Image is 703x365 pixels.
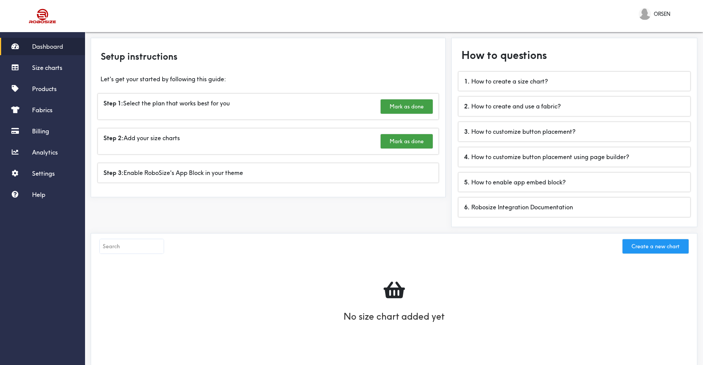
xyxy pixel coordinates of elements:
[32,191,45,198] span: Help
[104,134,124,142] b: Step 2:
[32,85,57,93] span: Products
[654,10,670,18] span: ORSEN
[464,203,470,211] b: 6 .
[32,148,58,156] span: Analytics
[95,74,441,83] div: Let's get your started by following this guide:
[104,169,124,176] b: Step 3:
[32,43,63,50] span: Dashboard
[458,97,690,116] div: How to create and use a fabric?
[98,128,438,154] div: Add your size charts
[104,99,123,107] b: Step 1:
[458,147,690,167] div: How to customize button placement using page builder?
[458,198,690,217] div: Robosize Integration Documentation
[458,173,690,192] div: How to enable app embed block?
[32,170,55,177] span: Settings
[32,106,53,114] span: Fabrics
[98,163,438,182] div: Enable RoboSize's App Block in your theme
[464,77,470,85] b: 1 .
[32,127,49,135] span: Billing
[344,308,444,325] h1: No size chart added yet
[95,42,441,71] div: Setup instructions
[639,8,651,20] img: ORSEN
[381,134,433,148] button: Mark as done
[464,128,470,135] b: 3 .
[98,94,438,119] div: Select the plan that works best for you
[381,99,433,114] button: Mark as done
[458,72,690,91] div: How to create a size chart?
[32,64,62,71] span: Size charts
[455,42,693,69] div: How to questions
[622,239,689,254] button: Create a new chart
[464,153,470,161] b: 4 .
[458,122,690,141] div: How to customize button placement?
[464,178,470,186] b: 5 .
[100,239,164,254] input: Search
[14,6,71,26] img: Robosize
[464,102,470,110] b: 2 .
